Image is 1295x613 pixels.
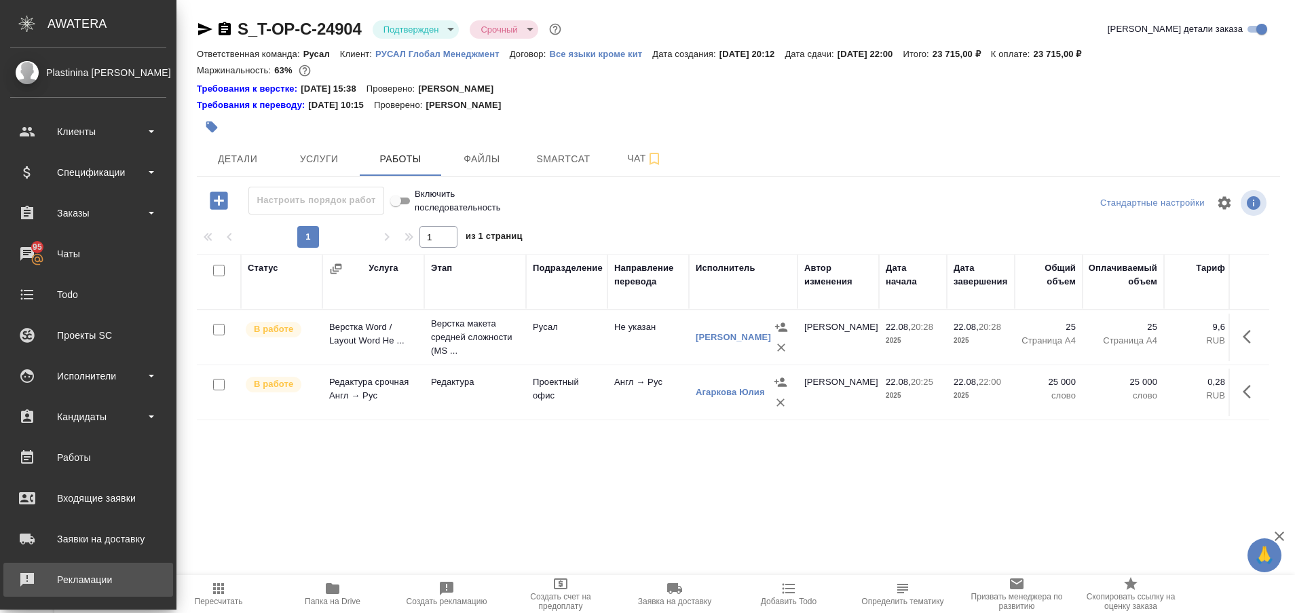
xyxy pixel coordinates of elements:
button: Удалить [770,392,791,413]
div: Клиенты [10,122,166,142]
p: 25 [1021,320,1076,334]
div: Подтвержден [373,20,459,39]
p: В работе [254,322,293,336]
p: 22.08, [954,322,979,332]
a: Входящие заявки [3,481,173,515]
p: 9,6 [1171,320,1225,334]
p: Дата сдачи: [785,49,837,59]
div: Проекты SC [10,325,166,346]
p: Страница А4 [1089,334,1157,348]
div: Услуга [369,261,398,275]
p: Дата создания: [652,49,719,59]
button: Заявка на доставку [618,575,732,613]
button: 🙏 [1247,538,1281,572]
div: Todo [10,284,166,305]
button: Скопировать ссылку для ЯМессенджера [197,21,213,37]
div: Заказы [10,203,166,223]
div: Подтвержден [470,20,538,39]
p: RUB [1171,334,1225,348]
p: слово [1021,389,1076,403]
p: [DATE] 10:15 [308,98,374,112]
div: Общий объем [1021,261,1076,289]
p: Проверено: [367,82,419,96]
td: Англ → Рус [607,369,689,416]
p: 25 000 [1021,375,1076,389]
div: Этап [431,261,452,275]
div: Работы [10,447,166,468]
div: AWATERA [48,10,176,37]
div: Исполнитель выполняет работу [244,320,316,339]
td: Проектный офис [526,369,607,416]
p: 22.08, [886,377,911,387]
p: RUB [1171,389,1225,403]
span: Услуги [286,151,352,168]
span: Посмотреть информацию [1241,190,1269,216]
td: [PERSON_NAME] [797,314,879,361]
span: Включить последовательность [415,187,542,215]
div: Статус [248,261,278,275]
p: [DATE] 15:38 [301,82,367,96]
p: Верстка макета средней сложности (MS ... [431,317,519,358]
button: Срочный [476,24,521,35]
a: Todo [3,278,173,312]
button: Добавить работу [200,187,238,215]
p: Проверено: [374,98,426,112]
p: Все языки кроме кит [549,49,652,59]
button: Сгруппировать [329,262,343,276]
button: Добавить Todo [732,575,846,613]
a: Заявки на доставку [3,522,173,556]
button: Создать рекламацию [390,575,504,613]
div: Исполнитель выполняет работу [244,375,316,394]
button: 7240.00 RUB; [296,62,314,79]
p: [PERSON_NAME] [426,98,511,112]
div: Автор изменения [804,261,872,289]
a: РУСАЛ Глобал Менеджмент [375,48,510,59]
p: 25 000 [1089,375,1157,389]
p: 20:28 [979,322,1001,332]
div: Дата завершения [954,261,1008,289]
button: Удалить [771,337,791,358]
span: Призвать менеджера по развитию [968,592,1066,611]
div: Оплачиваемый объем [1089,261,1157,289]
a: S_T-OP-C-24904 [238,20,362,38]
button: Определить тематику [846,575,960,613]
p: Редактура [431,375,519,389]
p: Маржинальность: [197,65,274,75]
div: Дата начала [886,261,940,289]
div: Нажми, чтобы открыть папку с инструкцией [197,98,308,112]
p: [DATE] 22:00 [838,49,903,59]
button: Добавить тэг [197,112,227,142]
p: 2025 [954,334,1008,348]
div: Спецификации [10,162,166,183]
span: Папка на Drive [305,597,360,606]
div: Кандидаты [10,407,166,427]
span: Пересчитать [195,597,243,606]
p: 22:00 [979,377,1001,387]
a: Все языки кроме кит [549,48,652,59]
p: 23 715,00 ₽ [933,49,991,59]
span: Smartcat [531,151,596,168]
button: Создать счет на предоплату [504,575,618,613]
a: 95Чаты [3,237,173,271]
div: split button [1097,193,1208,214]
span: Заявка на доставку [638,597,711,606]
span: Чат [612,150,677,167]
td: Редактура срочная Англ → Рус [322,369,424,416]
span: Создать счет на предоплату [512,592,609,611]
a: Рекламации [3,563,173,597]
p: 22.08, [954,377,979,387]
div: Входящие заявки [10,488,166,508]
p: 23 715,00 ₽ [1034,49,1092,59]
td: [PERSON_NAME] [797,369,879,416]
p: К оплате: [991,49,1034,59]
p: Клиент: [340,49,375,59]
div: Чаты [10,244,166,264]
p: 22.08, [886,322,911,332]
a: Проекты SC [3,318,173,352]
p: Русал [303,49,340,59]
a: Работы [3,441,173,475]
p: Ответственная команда: [197,49,303,59]
svg: Подписаться [646,151,662,167]
button: Здесь прячутся важные кнопки [1235,375,1267,408]
button: Назначить [770,372,791,392]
